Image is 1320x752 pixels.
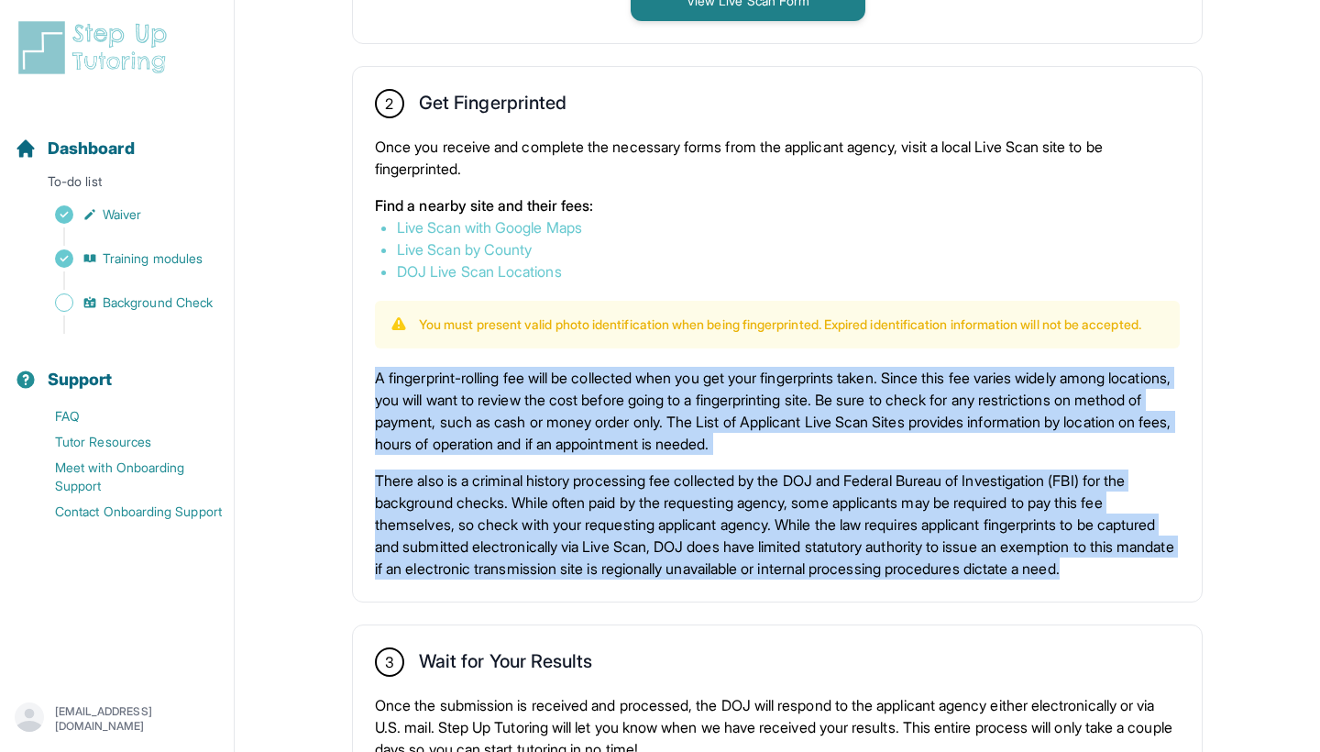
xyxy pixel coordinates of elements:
span: Training modules [103,249,203,268]
p: Find a nearby site and their fees: [375,194,1180,216]
span: 2 [385,93,393,115]
p: You must present valid photo identification when being fingerprinted. Expired identification info... [419,315,1141,334]
button: Dashboard [7,106,226,169]
span: Support [48,367,113,393]
h2: Wait for Your Results [419,650,592,680]
a: Live Scan by County [397,240,532,259]
p: A fingerprint-rolling fee will be collected when you get your fingerprints taken. Since this fee ... [375,367,1180,455]
button: [EMAIL_ADDRESS][DOMAIN_NAME] [15,702,219,735]
a: FAQ [15,404,234,429]
a: Background Check [15,290,234,315]
a: Training modules [15,246,234,271]
img: logo [15,18,178,77]
a: Meet with Onboarding Support [15,455,234,499]
a: Live Scan with Google Maps [397,218,582,237]
span: 3 [385,651,394,673]
p: To-do list [7,172,226,198]
a: Dashboard [15,136,135,161]
p: There also is a criminal history processing fee collected by the DOJ and Federal Bureau of Invest... [375,470,1180,580]
span: Dashboard [48,136,135,161]
a: Contact Onboarding Support [15,499,234,525]
button: Support [7,337,226,400]
p: [EMAIL_ADDRESS][DOMAIN_NAME] [55,704,219,734]
a: DOJ Live Scan Locations [397,262,562,281]
span: Waiver [103,205,141,224]
span: Background Check [103,293,213,312]
a: Waiver [15,202,234,227]
p: Once you receive and complete the necessary forms from the applicant agency, visit a local Live S... [375,136,1180,180]
h2: Get Fingerprinted [419,92,566,121]
a: Tutor Resources [15,429,234,455]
